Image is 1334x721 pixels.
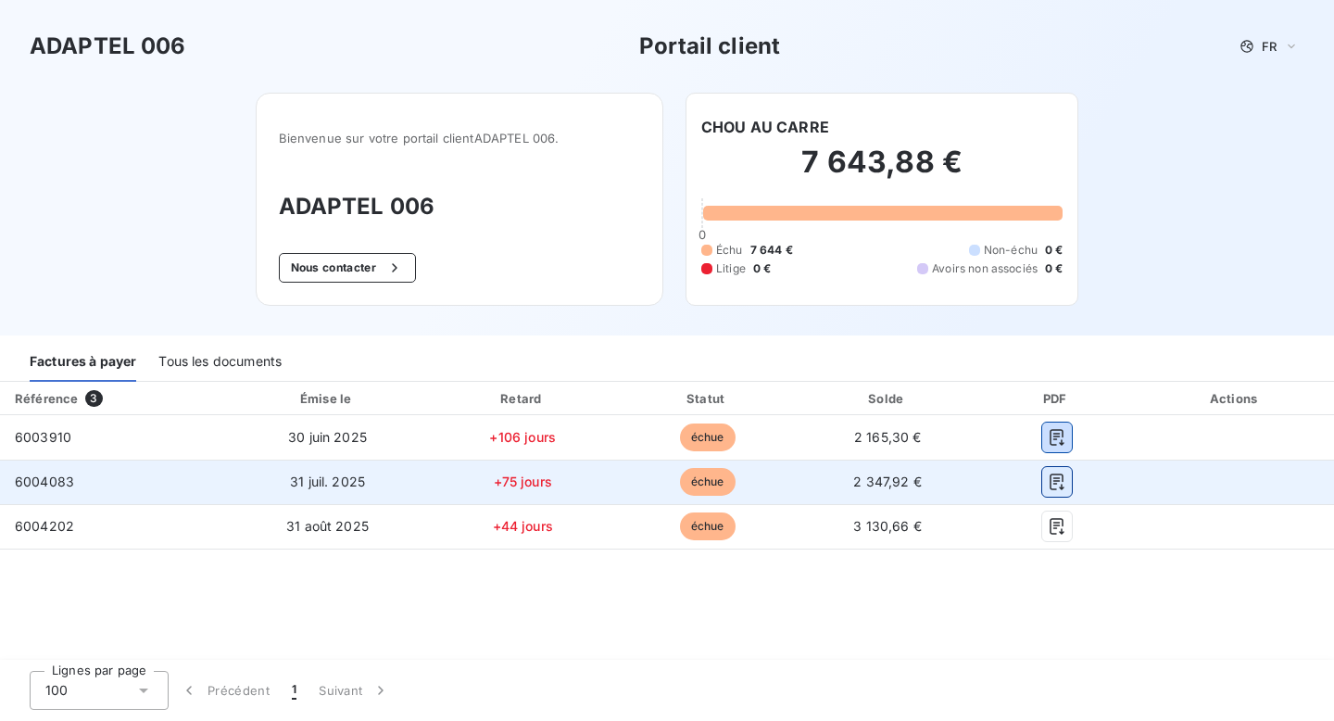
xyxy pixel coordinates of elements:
[288,429,367,445] span: 30 juin 2025
[639,30,780,63] h3: Portail client
[984,242,1038,259] span: Non-échu
[716,242,743,259] span: Échu
[701,144,1063,199] h2: 7 643,88 €
[30,30,186,63] h3: ADAPTEL 006
[279,131,640,145] span: Bienvenue sur votre portail client ADAPTEL 006 .
[802,389,973,408] div: Solde
[854,429,922,445] span: 2 165,30 €
[279,190,640,223] h3: ADAPTEL 006
[15,518,74,534] span: 6004202
[30,343,136,382] div: Factures à payer
[1045,260,1063,277] span: 0 €
[292,681,296,700] span: 1
[932,260,1038,277] span: Avoirs non associés
[750,242,793,259] span: 7 644 €
[680,512,736,540] span: échue
[15,391,78,406] div: Référence
[701,116,829,138] h6: CHOU AU CARRE
[169,671,281,710] button: Précédent
[286,518,369,534] span: 31 août 2025
[45,681,68,700] span: 100
[290,474,365,489] span: 31 juil. 2025
[230,389,426,408] div: Émise le
[493,518,553,534] span: +44 jours
[1262,39,1277,54] span: FR
[158,343,282,382] div: Tous les documents
[698,227,706,242] span: 0
[853,474,922,489] span: 2 347,92 €
[1140,389,1330,408] div: Actions
[853,518,922,534] span: 3 130,66 €
[281,671,308,710] button: 1
[279,253,416,283] button: Nous contacter
[489,429,556,445] span: +106 jours
[753,260,771,277] span: 0 €
[620,389,795,408] div: Statut
[308,671,401,710] button: Suivant
[1045,242,1063,259] span: 0 €
[85,390,102,407] span: 3
[433,389,612,408] div: Retard
[494,474,552,489] span: +75 jours
[716,260,746,277] span: Litige
[680,424,736,451] span: échue
[680,468,736,496] span: échue
[15,474,74,489] span: 6004083
[980,389,1133,408] div: PDF
[15,429,71,445] span: 6003910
